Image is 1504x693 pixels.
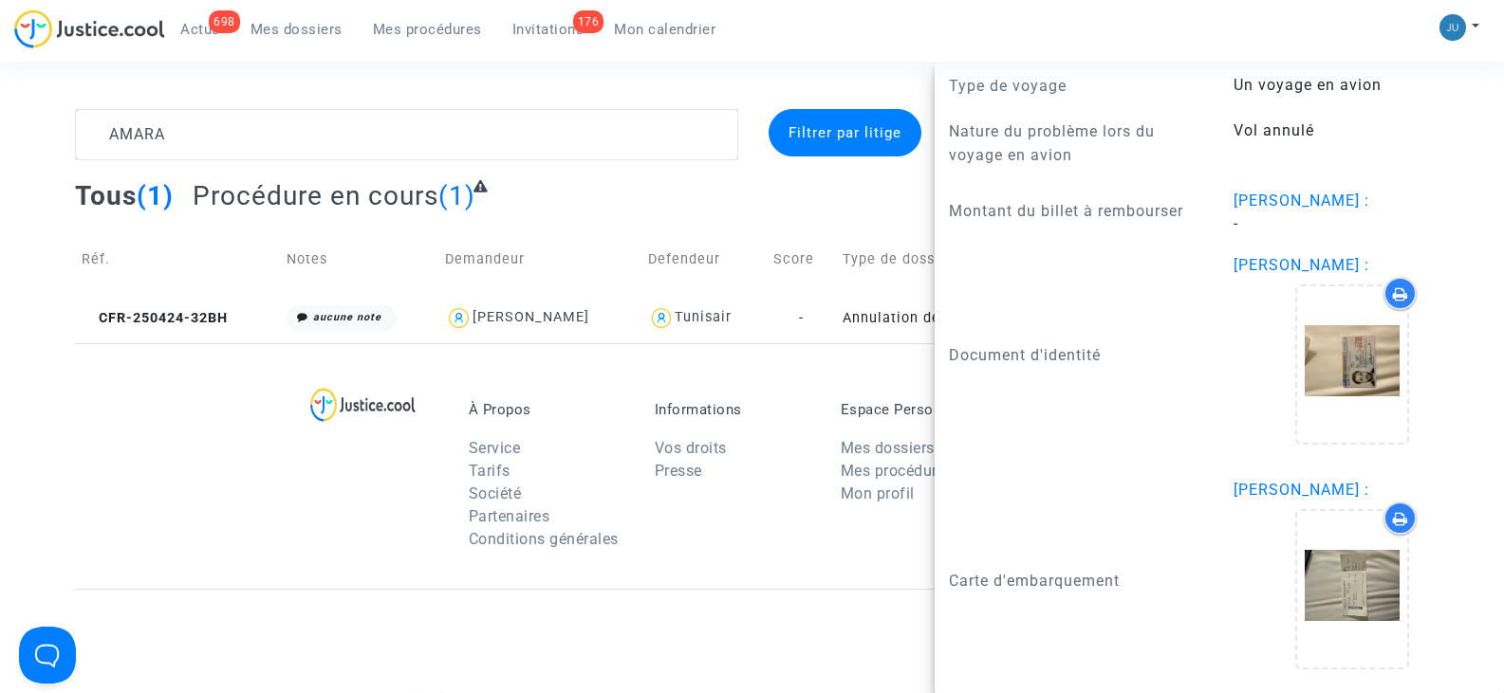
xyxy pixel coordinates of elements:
[445,304,473,332] img: icon-user.svg
[949,74,1205,98] p: Type de voyage
[438,226,641,293] td: Demandeur
[799,310,804,326] span: -
[641,226,767,293] td: Defendeur
[469,462,511,480] a: Tarifs
[469,530,619,548] a: Conditions générales
[251,21,343,38] span: Mes dossiers
[137,180,174,211] span: (1)
[841,401,998,418] p: Espace Personnel
[310,388,416,422] img: logo-lg.svg
[614,21,715,38] span: Mon calendrier
[165,15,235,44] a: 698Actus
[19,627,76,684] iframe: Help Scout Beacon - Open
[1234,76,1382,94] span: Un voyage en avion
[648,304,676,332] img: icon-user.svg
[949,119,1205,167] p: Nature du problème lors du voyage en avion
[373,21,482,38] span: Mes procédures
[949,569,1205,593] p: Carte d'embarquement
[841,484,915,502] a: Mon profil
[655,401,812,418] p: Informations
[836,293,1080,343] td: Annulation de vol (Règlement CE n°261/2004)
[1439,14,1466,41] img: 5a1477657f894e90ed302d2948cf88b6
[235,15,358,44] a: Mes dossiers
[280,226,438,293] td: Notes
[949,343,1205,367] p: Document d'identité
[497,15,600,44] a: 176Invitations
[599,15,731,44] a: Mon calendrier
[1234,481,1369,499] span: [PERSON_NAME] :
[14,9,165,48] img: jc-logo.svg
[767,226,836,293] td: Score
[469,484,522,502] a: Société
[655,439,727,457] a: Vos droits
[469,439,521,457] a: Service
[1234,256,1369,274] span: [PERSON_NAME] :
[193,180,438,211] span: Procédure en cours
[789,124,901,141] span: Filtrer par litige
[75,226,280,293] td: Réf.
[438,180,475,211] span: (1)
[82,310,228,326] span: CFR-250424-32BH
[512,21,585,38] span: Invitations
[841,439,935,457] a: Mes dossiers
[949,199,1205,223] p: Montant du billet à rembourser
[358,15,497,44] a: Mes procédures
[1234,191,1369,210] span: [PERSON_NAME] :
[655,462,702,480] a: Presse
[209,10,240,33] div: 698
[675,309,732,325] div: Tunisair
[180,21,220,38] span: Actus
[836,226,1080,293] td: Type de dossier
[573,10,604,33] div: 176
[75,180,137,211] span: Tous
[1234,214,1238,232] span: -
[841,462,954,480] a: Mes procédures
[469,507,550,525] a: Partenaires
[469,401,626,418] p: À Propos
[473,309,589,325] div: [PERSON_NAME]
[1234,121,1314,139] span: Vol annulé
[313,311,381,323] i: aucune note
